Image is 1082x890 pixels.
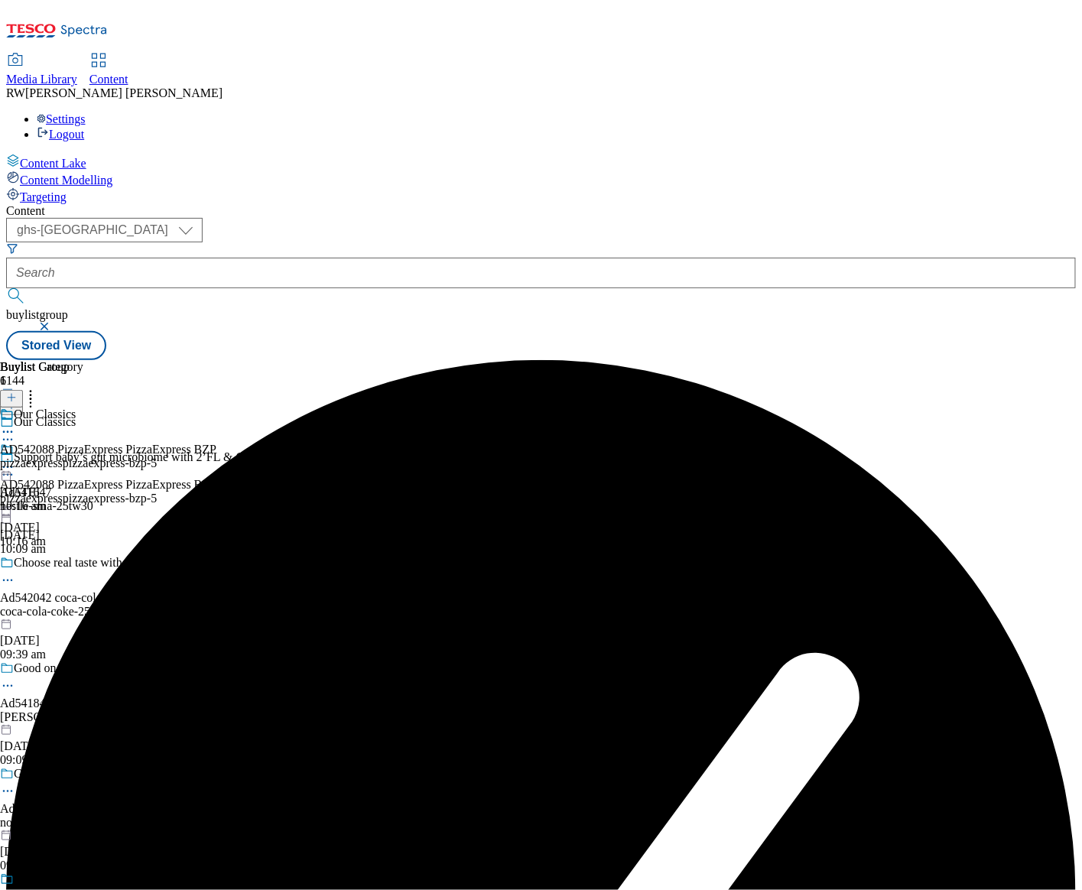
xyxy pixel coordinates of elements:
[6,258,1076,288] input: Search
[6,242,18,255] svg: Search Filters
[20,157,86,170] span: Content Lake
[14,556,177,570] div: Choose real taste with Coca-Cola
[6,204,1076,218] div: Content
[6,171,1076,187] a: Content Modelling
[20,174,112,187] span: Content Modelling
[25,86,223,99] span: [PERSON_NAME] [PERSON_NAME]
[20,190,67,203] span: Targeting
[14,408,76,421] div: Our Classics
[6,331,106,360] button: Stored View
[37,128,84,141] a: Logout
[6,187,1076,204] a: Targeting
[14,767,83,781] div: Give in to GU
[89,73,128,86] span: Content
[6,73,77,86] span: Media Library
[89,54,128,86] a: Content
[14,450,261,464] div: Support baby’s gut microbiome with 2’FL & GOS
[37,112,86,125] a: Settings
[6,308,68,321] span: buylistgroup
[6,86,25,99] span: RW
[6,54,77,86] a: Media Library
[6,154,1076,171] a: Content Lake
[14,661,75,675] div: Good on ya!
[14,872,304,886] div: Win £1,000 and tickets to a private 'Screaming' of Scream7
